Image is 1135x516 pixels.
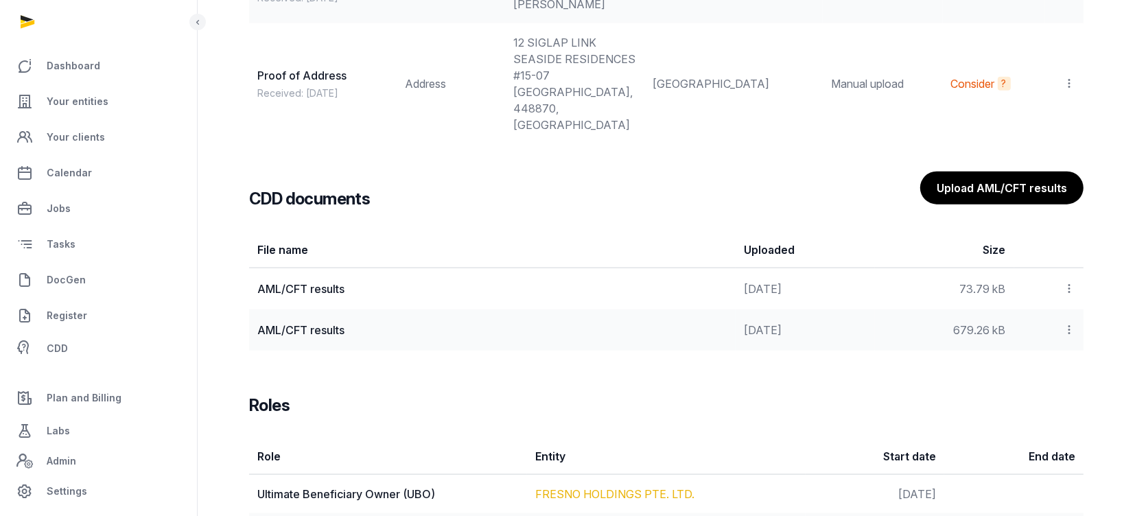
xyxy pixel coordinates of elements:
[249,188,370,210] h3: CDD documents
[806,475,945,514] td: [DATE]
[47,340,68,357] span: CDD
[11,192,186,225] a: Jobs
[257,69,347,82] span: Proof of Address
[47,483,87,500] span: Settings
[920,172,1084,204] button: Upload AML/CFT results
[736,268,875,310] td: [DATE]
[249,232,736,268] th: File name
[47,272,86,288] span: DocGen
[944,438,1084,475] th: End date
[257,281,727,297] div: AML/CFT results
[11,335,186,362] a: CDD
[11,156,186,189] a: Calendar
[806,438,945,475] th: Start date
[11,475,186,508] a: Settings
[11,263,186,296] a: DocGen
[875,268,1014,310] td: 73.79 kB
[249,395,290,417] h3: Roles
[47,423,70,439] span: Labs
[249,438,527,475] th: Role
[736,232,875,268] th: Uploaded
[736,309,875,351] td: [DATE]
[47,307,87,324] span: Register
[11,228,186,261] a: Tasks
[47,129,105,145] span: Your clients
[47,236,75,253] span: Tasks
[47,200,71,217] span: Jobs
[47,165,92,181] span: Calendar
[951,75,995,92] div: Consider
[249,475,527,514] td: Ultimate Beneficiary Owner (UBO)
[998,77,1011,91] div: More info
[47,453,76,469] span: Admin
[644,23,823,144] td: [GEOGRAPHIC_DATA]
[535,487,694,501] a: FRESNO HOLDINGS PTE. LTD.
[47,93,108,110] span: Your entities
[11,447,186,475] a: Admin
[397,23,505,144] td: Address
[11,382,186,414] a: Plan and Billing
[47,390,121,406] span: Plan and Billing
[11,414,186,447] a: Labs
[527,438,805,475] th: Entity
[11,85,186,118] a: Your entities
[823,23,942,144] td: Manual upload
[47,58,100,74] span: Dashboard
[257,322,727,338] div: AML/CFT results
[875,232,1014,268] th: Size
[257,86,388,100] div: Received: [DATE]
[513,34,636,133] div: 12 SIGLAP LINK SEASIDE RESIDENCES #15-07 [GEOGRAPHIC_DATA], 448870, [GEOGRAPHIC_DATA]
[11,49,186,82] a: Dashboard
[11,299,186,332] a: Register
[875,309,1014,351] td: 679.26 kB
[11,121,186,154] a: Your clients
